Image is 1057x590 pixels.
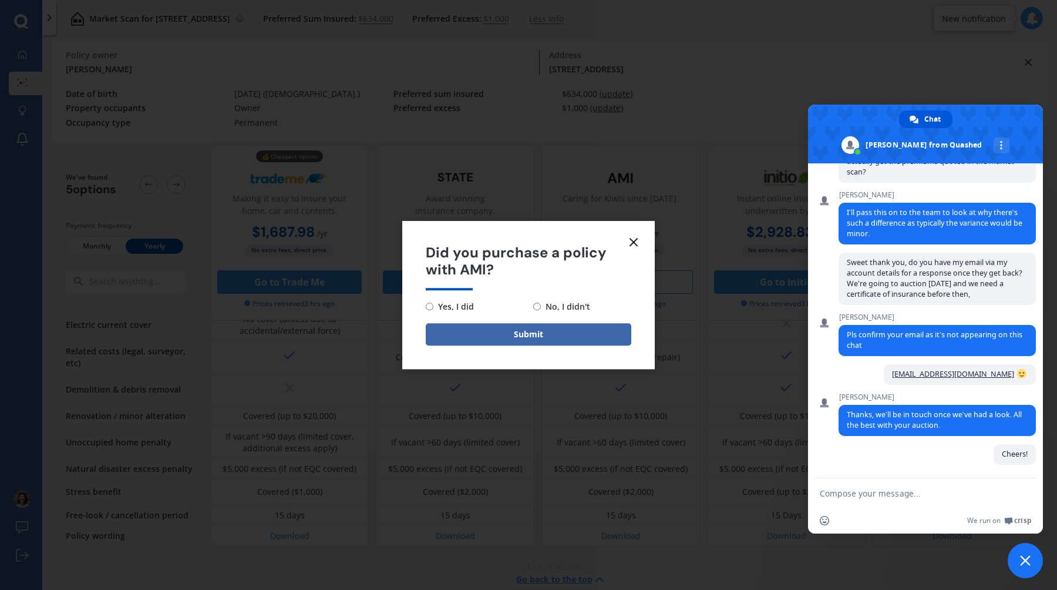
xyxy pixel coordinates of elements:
a: [EMAIL_ADDRESS][DOMAIN_NAME] [892,369,1014,379]
textarea: Compose your message... [820,488,1005,499]
button: Submit [426,323,631,346]
div: Close chat [1008,543,1043,578]
div: More channels [994,138,1009,153]
span: [PERSON_NAME] [839,313,1036,321]
span: Chat [924,110,941,128]
span: Thanks, we’ll be in touch once we’ve had a look. All the best with your auction. [847,410,1022,430]
input: Yes, I did [426,303,433,310]
span: Pls confirm your email as it’s not appearing on this chat [847,330,1022,350]
span: [PERSON_NAME] [839,393,1036,401]
div: Chat [899,110,952,128]
span: Insert an emoji [820,516,829,525]
input: No, I didn't [533,303,541,310]
span: I’ll pass this on to the team to look at why there’s such a difference as typically the variance ... [847,207,1022,239]
span: Sweet thank you, do you have my email via my account details for a response once they get back? W... [847,257,1022,299]
span: No, I didn't [541,300,590,314]
span: Crisp [1014,516,1031,525]
span: Yes, I did [433,300,474,314]
span: Did you purchase a policy with AMI? [426,244,631,279]
span: [PERSON_NAME] [839,191,1036,199]
span: Cheers! [1002,449,1028,459]
a: We run onCrisp [967,516,1031,525]
span: We run on [967,516,1001,525]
